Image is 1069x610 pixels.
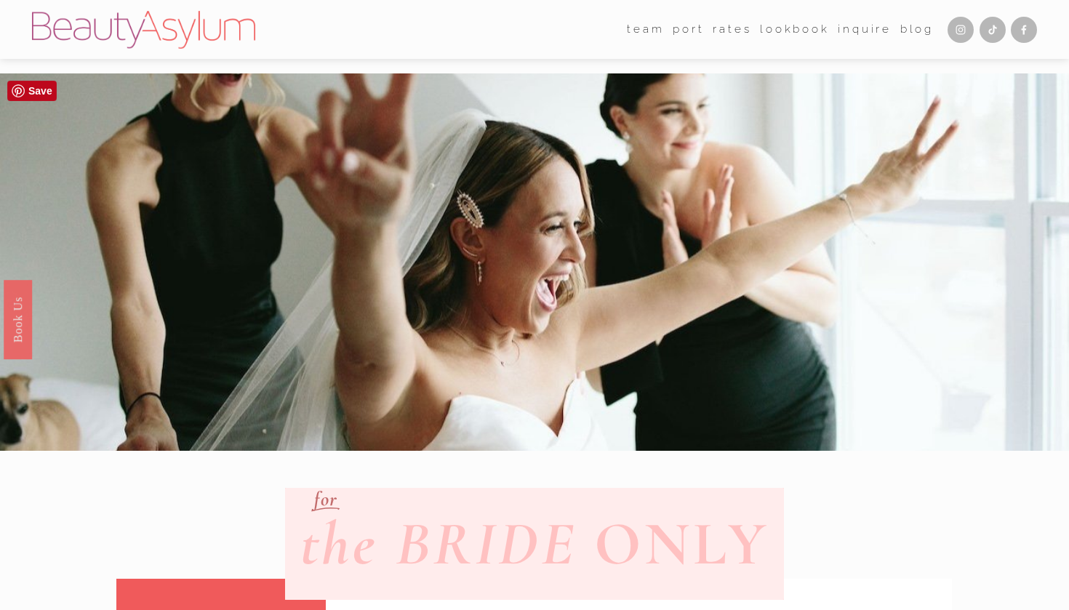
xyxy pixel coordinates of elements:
[594,507,769,581] strong: ONLY
[7,81,57,101] a: Pin it!
[980,17,1006,43] a: TikTok
[314,487,337,511] em: for
[760,18,829,40] a: Lookbook
[4,279,32,358] a: Book Us
[300,507,577,581] em: the BRIDE
[713,18,751,40] a: Rates
[627,18,664,40] a: folder dropdown
[948,17,974,43] a: Instagram
[32,11,255,49] img: Beauty Asylum | Bridal Hair &amp; Makeup Charlotte &amp; Atlanta
[673,18,704,40] a: port
[627,20,664,39] span: team
[1011,17,1037,43] a: Facebook
[838,18,892,40] a: Inquire
[900,18,934,40] a: Blog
